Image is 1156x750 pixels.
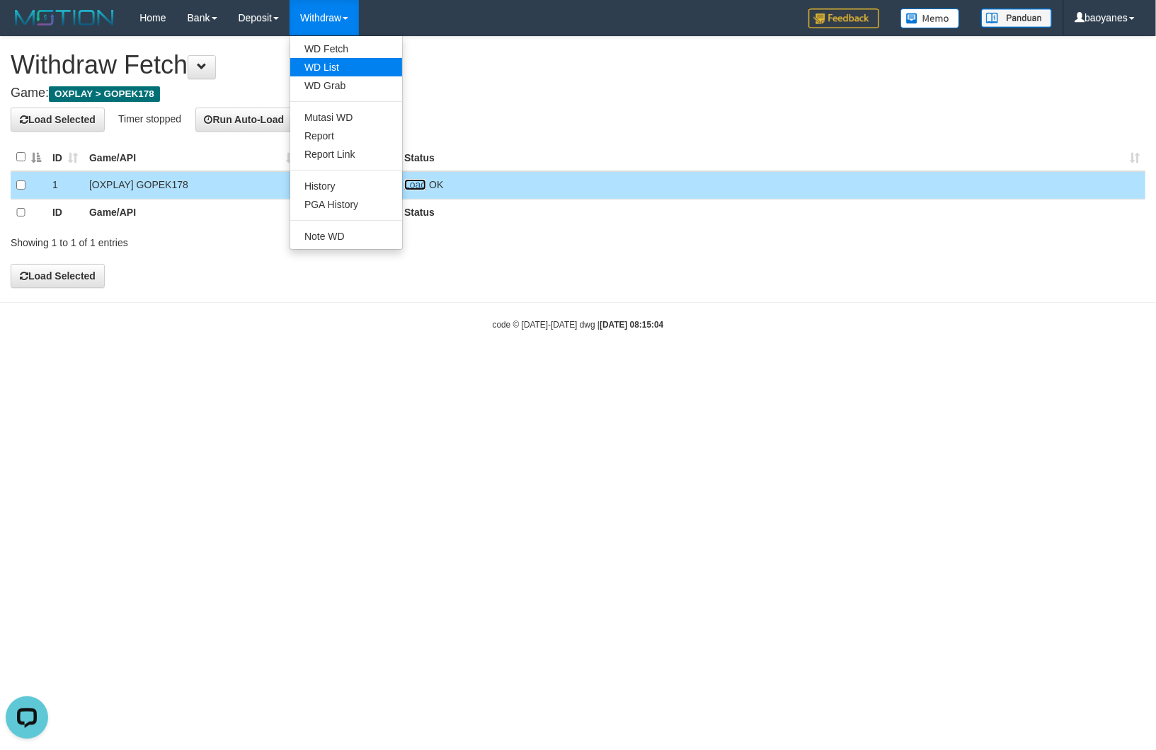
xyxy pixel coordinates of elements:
th: Game/API: activate to sort column ascending [84,144,302,171]
td: 1 [47,171,84,199]
img: panduan.png [981,8,1052,28]
th: Game/API [84,199,302,226]
a: WD Grab [290,76,402,95]
th: Status: activate to sort column ascending [399,144,1145,171]
img: MOTION_logo.png [11,7,118,28]
img: Feedback.jpg [808,8,879,28]
a: WD Fetch [290,40,402,58]
button: Load Selected [11,264,105,288]
td: [OXPLAY] GOPEK178 [84,171,302,199]
th: ID [47,199,84,226]
button: Run Auto-Load [195,108,294,132]
a: WD List [290,58,402,76]
div: Showing 1 to 1 of 1 entries [11,230,471,250]
a: Load [404,179,426,190]
a: Note WD [290,227,402,246]
th: Status [399,199,1145,226]
button: Load Selected [11,108,105,132]
span: OK [429,179,443,190]
a: Mutasi WD [290,108,402,127]
img: Button%20Memo.svg [900,8,960,28]
h1: Withdraw Fetch [11,51,1145,79]
a: Report Link [290,145,402,163]
span: Timer stopped [118,112,181,124]
a: History [290,177,402,195]
a: PGA History [290,195,402,214]
strong: [DATE] 08:15:04 [600,320,663,330]
span: OXPLAY > GOPEK178 [49,86,160,102]
small: code © [DATE]-[DATE] dwg | [493,320,664,330]
h4: Game: [11,86,1145,100]
a: Report [290,127,402,145]
button: Open LiveChat chat widget [6,6,48,48]
th: ID: activate to sort column ascending [47,144,84,171]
